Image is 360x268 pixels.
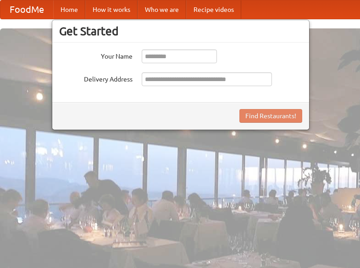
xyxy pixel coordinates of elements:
[59,24,302,38] h3: Get Started
[53,0,85,19] a: Home
[239,109,302,123] button: Find Restaurants!
[59,72,133,84] label: Delivery Address
[85,0,138,19] a: How it works
[186,0,241,19] a: Recipe videos
[0,0,53,19] a: FoodMe
[138,0,186,19] a: Who we are
[59,49,133,61] label: Your Name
